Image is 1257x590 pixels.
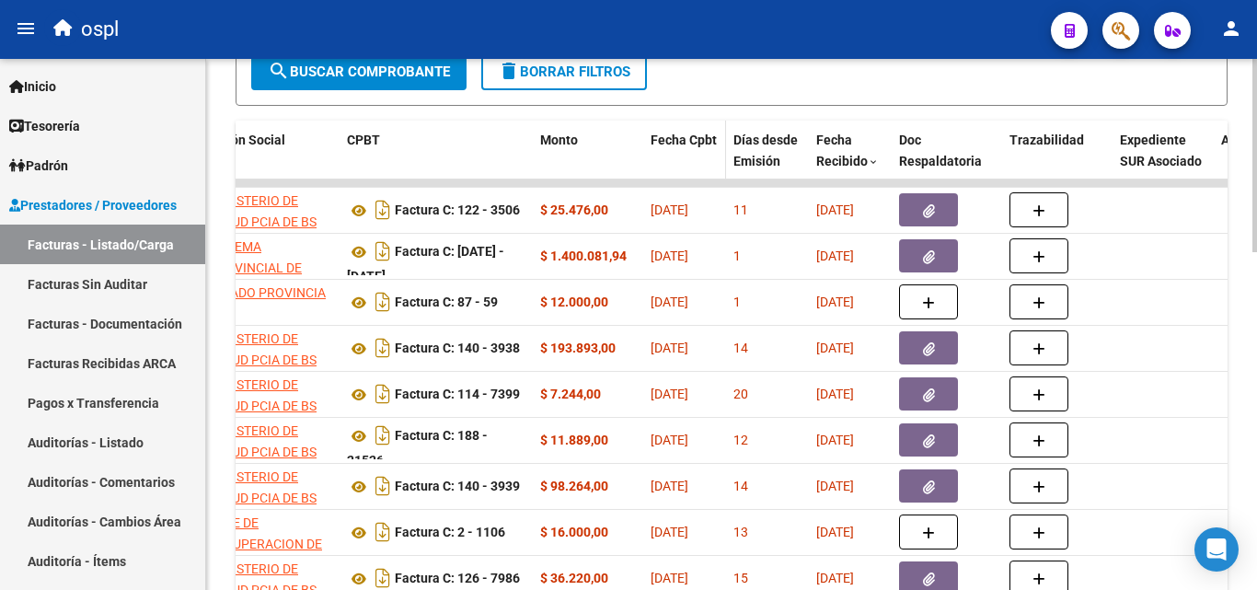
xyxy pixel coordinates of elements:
[209,467,332,505] div: 30626983398
[733,479,748,493] span: 14
[540,387,601,401] strong: $ 7.244,00
[371,195,395,225] i: Descargar documento
[533,121,643,202] datatable-header-cell: Monto
[733,571,748,585] span: 15
[209,469,317,526] span: MINISTERIO DE SALUD PCIA DE BS AS O. P.
[651,341,688,355] span: [DATE]
[540,479,608,493] strong: $ 98.264,00
[1194,527,1239,572] div: Open Intercom Messenger
[340,121,533,202] datatable-header-cell: CPBT
[733,433,748,447] span: 12
[1220,17,1242,40] mat-icon: person
[899,133,982,168] span: Doc Respaldatoria
[395,480,520,494] strong: Factura C: 140 - 3939
[498,64,630,80] span: Borrar Filtros
[1120,133,1202,168] span: Expediente SUR Asociado
[816,133,868,168] span: Fecha Recibido
[816,387,854,401] span: [DATE]
[1113,121,1214,202] datatable-header-cell: Expediente SUR Asociado
[1009,133,1084,147] span: Trazabilidad
[371,471,395,501] i: Descargar documento
[540,433,608,447] strong: $ 11.889,00
[733,133,798,168] span: Días desde Emisión
[651,249,688,263] span: [DATE]
[15,17,37,40] mat-icon: menu
[643,121,726,202] datatable-header-cell: Fecha Cpbt
[251,53,467,90] button: Buscar Comprobante
[202,121,340,202] datatable-header-cell: Razón Social
[540,133,578,147] span: Monto
[9,156,68,176] span: Padrón
[540,249,627,263] strong: $ 1.400.081,94
[816,341,854,355] span: [DATE]
[651,202,688,217] span: [DATE]
[81,9,119,50] span: ospl
[816,479,854,493] span: [DATE]
[209,421,332,459] div: 30626983398
[209,191,332,229] div: 30626983398
[209,423,317,480] span: MINISTERIO DE SALUD PCIA DE BS AS O. P.
[651,133,717,147] span: Fecha Cpbt
[268,64,450,80] span: Buscar Comprobante
[651,387,688,401] span: [DATE]
[395,295,498,310] strong: Factura C: 87 - 59
[816,571,854,585] span: [DATE]
[209,377,317,434] span: MINISTERIO DE SALUD PCIA DE BS AS O. P.
[816,295,854,309] span: [DATE]
[209,331,317,388] span: MINISTERIO DE SALUD PCIA DE BS AS O. P.
[816,433,854,447] span: [DATE]
[816,525,854,539] span: [DATE]
[816,249,854,263] span: [DATE]
[726,121,809,202] datatable-header-cell: Días desde Emisión
[209,239,302,296] span: SISTEMA PROVINCIAL DE SALUD
[733,387,748,401] span: 20
[540,202,608,217] strong: $ 25.476,00
[733,341,748,355] span: 14
[347,133,380,147] span: CPBT
[209,285,333,342] span: ESTADO PROVINCIA DE [GEOGRAPHIC_DATA]
[209,133,285,147] span: Razón Social
[395,572,520,586] strong: Factura C: 126 - 7986
[395,203,520,218] strong: Factura C: 122 - 3506
[371,517,395,547] i: Descargar documento
[651,433,688,447] span: [DATE]
[209,193,317,250] span: MINISTERIO DE SALUD PCIA DE BS AS O. P.
[209,283,332,321] div: 30673377544
[498,60,520,82] mat-icon: delete
[733,249,741,263] span: 1
[268,60,290,82] mat-icon: search
[209,237,332,275] div: 30691822849
[540,571,608,585] strong: $ 36.220,00
[733,295,741,309] span: 1
[651,295,688,309] span: [DATE]
[733,525,748,539] span: 13
[651,525,688,539] span: [DATE]
[371,421,395,450] i: Descargar documento
[395,526,505,540] strong: Factura C: 2 - 1106
[371,237,395,266] i: Descargar documento
[347,245,504,284] strong: Factura C: [DATE] - [DATE]
[1002,121,1113,202] datatable-header-cell: Trazabilidad
[9,116,80,136] span: Tesorería
[651,479,688,493] span: [DATE]
[481,53,647,90] button: Borrar Filtros
[733,202,748,217] span: 11
[371,333,395,363] i: Descargar documento
[540,525,608,539] strong: $ 16.000,00
[371,379,395,409] i: Descargar documento
[9,76,56,97] span: Inicio
[892,121,1002,202] datatable-header-cell: Doc Respaldatoria
[209,513,332,551] div: 30718615700
[540,295,608,309] strong: $ 12.000,00
[395,388,520,402] strong: Factura C: 114 - 7399
[540,341,616,355] strong: $ 193.893,00
[9,195,177,215] span: Prestadores / Proveedores
[809,121,892,202] datatable-header-cell: Fecha Recibido
[347,429,488,469] strong: Factura C: 188 - 21526
[395,341,520,356] strong: Factura C: 140 - 3938
[651,571,688,585] span: [DATE]
[209,329,332,367] div: 30626983398
[371,287,395,317] i: Descargar documento
[209,375,332,413] div: 30626983398
[816,202,854,217] span: [DATE]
